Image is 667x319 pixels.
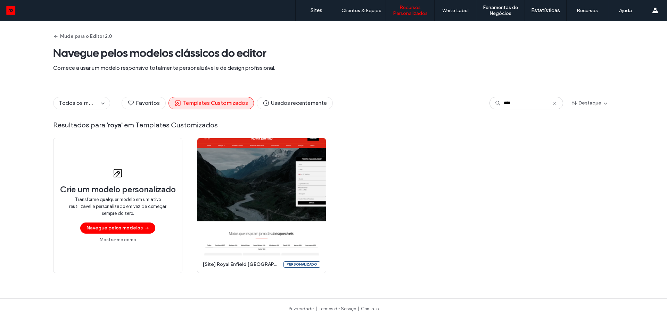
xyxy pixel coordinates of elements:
[59,100,106,106] span: Todos os modelos
[311,7,322,14] label: Sites
[168,97,254,109] button: Templates Customizados
[442,8,469,14] label: White Label
[53,64,614,72] span: Comece a usar um modelo responsivo totalmente personalizável e de design profissional.
[566,98,614,109] button: Destaque
[53,120,614,129] span: Resultados para em Templates Customizados
[341,8,381,14] label: Clientes & Equipe
[386,5,434,16] label: Recursos Personalizados
[361,306,379,311] a: Contato
[289,306,314,311] a: Privacidade
[319,306,356,311] a: Termos de Serviço
[100,236,136,243] a: Mostre-me como
[174,99,248,107] span: Templates Customizados
[122,97,166,109] button: Favoritos
[476,5,525,16] label: Ferramentas de Negócios
[577,8,598,14] label: Recursos
[53,31,112,42] button: Mude para o Editor 2.0
[619,8,632,14] label: Ajuda
[107,121,123,129] span: ' roya '
[358,306,359,311] span: |
[127,99,160,107] span: Favoritos
[53,97,99,109] button: Todos os modelos
[283,261,320,268] div: Personalizado
[60,184,176,195] span: Crie um modelo personalizado
[531,7,560,14] label: Estatísticas
[203,261,279,268] span: [site] royal enfield [GEOGRAPHIC_DATA]
[67,196,168,217] span: Transforme qualquer modelo em um ativo reutilizável e personalizado em vez de começar sempre do z...
[257,97,333,109] button: Usados recentemente
[315,306,317,311] span: |
[263,99,327,107] span: Usados recentemente
[80,223,155,234] button: Navegue pelos modelos
[53,46,614,60] span: Navegue pelos modelos clássicos do editor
